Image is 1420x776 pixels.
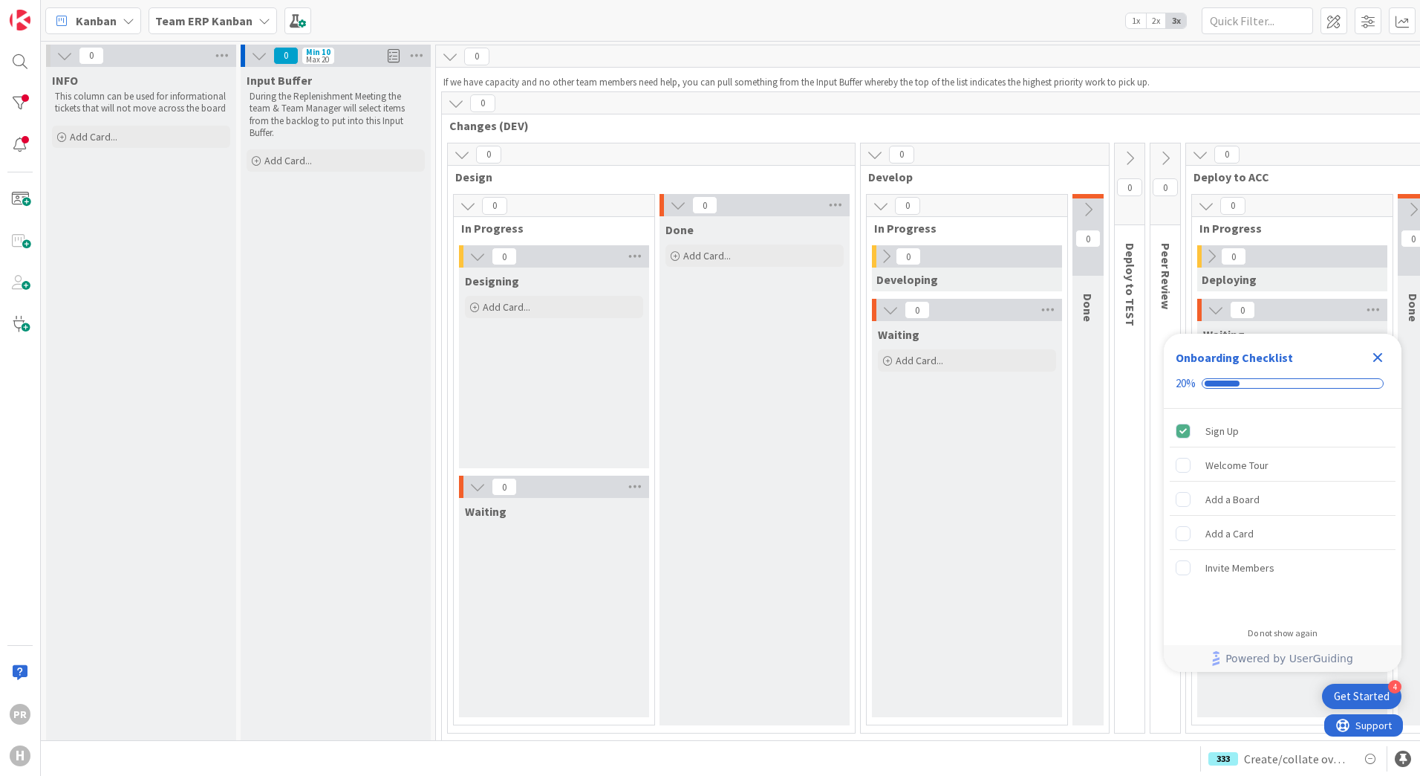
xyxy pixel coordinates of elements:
[10,746,30,766] div: H
[1208,752,1238,766] div: 333
[483,300,530,314] span: Add Card...
[1164,409,1401,618] div: Checklist items
[1075,230,1101,248] span: 0
[1205,491,1260,508] div: Add a Board
[1248,627,1318,639] div: Do not show again
[482,197,507,215] span: 0
[70,130,117,143] span: Add Card...
[1203,327,1245,342] span: Waiting
[1159,243,1173,309] span: Peer Review
[1205,422,1239,440] div: Sign Up
[470,94,495,112] span: 0
[155,13,253,28] b: Team ERP Kanban
[455,169,836,184] span: Design
[1244,750,1349,768] span: Create/collate overview of Facility applications
[1199,221,1374,236] span: In Progress
[1176,377,1390,390] div: Checklist progress: 20%
[465,504,507,519] span: Waiting
[1153,178,1178,196] span: 0
[889,146,914,164] span: 0
[79,47,104,65] span: 0
[306,48,330,56] div: Min 10
[1176,377,1196,390] div: 20%
[250,91,422,139] p: During the Replenishment Meeting the team & Team Manager will select items from the backlog to pu...
[1202,272,1257,287] span: Deploying
[1146,13,1166,28] span: 2x
[273,47,299,65] span: 0
[1166,13,1186,28] span: 3x
[1388,680,1401,693] div: 4
[1221,248,1246,265] span: 0
[1322,684,1401,709] div: Open Get Started checklist, remaining modules: 4
[1176,349,1293,366] div: Onboarding Checklist
[868,169,1090,184] span: Develop
[1126,13,1146,28] span: 1x
[1081,294,1095,322] span: Done
[1117,178,1142,196] span: 0
[465,274,519,288] span: Designing
[1220,197,1245,215] span: 0
[1170,517,1395,550] div: Add a Card is incomplete.
[476,146,501,164] span: 0
[876,272,938,287] span: Developing
[1170,552,1395,584] div: Invite Members is incomplete.
[492,248,517,265] span: 0
[1205,559,1274,577] div: Invite Members
[1164,645,1401,672] div: Footer
[492,478,517,496] span: 0
[247,73,312,88] span: Input Buffer
[264,154,312,167] span: Add Card...
[55,91,227,115] p: This column can be used for informational tickets that will not move across the board
[683,249,731,262] span: Add Card...
[896,248,921,265] span: 0
[905,301,930,319] span: 0
[1202,7,1313,34] input: Quick Filter...
[1170,415,1395,447] div: Sign Up is complete.
[464,48,489,65] span: 0
[1193,169,1416,184] span: Deploy to ACC
[896,354,943,367] span: Add Card...
[1171,645,1394,672] a: Powered by UserGuiding
[878,327,919,342] span: Waiting
[895,197,920,215] span: 0
[874,221,1049,236] span: In Progress
[1164,334,1401,672] div: Checklist Container
[1170,449,1395,482] div: Welcome Tour is incomplete.
[1205,525,1254,543] div: Add a Card
[1366,346,1390,369] div: Close Checklist
[1334,689,1390,704] div: Get Started
[461,221,636,236] span: In Progress
[76,12,117,30] span: Kanban
[1123,243,1138,326] span: Deploy to TEST
[1170,483,1395,516] div: Add a Board is incomplete.
[52,73,78,88] span: INFO
[306,56,329,63] div: Max 20
[1225,650,1353,667] span: Powered by UserGuiding
[692,196,717,214] span: 0
[10,704,30,725] div: PR
[1214,146,1240,164] span: 0
[1205,456,1268,474] div: Welcome Tour
[10,10,30,30] img: Visit kanbanzone.com
[31,2,68,20] span: Support
[665,222,694,237] span: Done
[1230,301,1255,319] span: 0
